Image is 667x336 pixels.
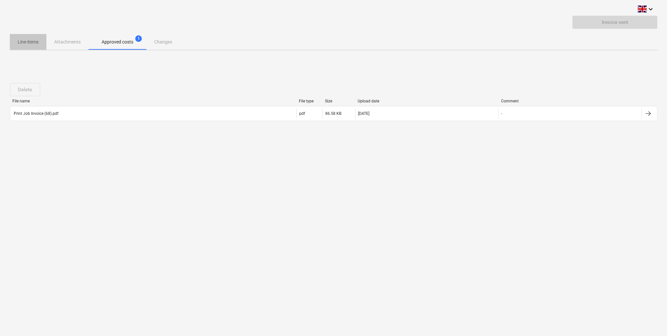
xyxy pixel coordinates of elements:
[501,99,639,103] div: Comment
[299,99,320,103] div: File type
[102,39,133,45] p: Approved costs
[325,111,341,116] div: 86.58 KB
[647,5,655,13] i: keyboard_arrow_down
[18,39,39,45] p: Line-items
[358,111,369,116] div: [DATE]
[13,111,58,116] div: Print Job Invoice (68).pdf
[299,111,305,116] div: pdf
[12,99,294,103] div: File name
[358,99,496,103] div: Upload date
[501,111,502,116] div: -
[325,99,352,103] div: Size
[135,35,142,42] span: 1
